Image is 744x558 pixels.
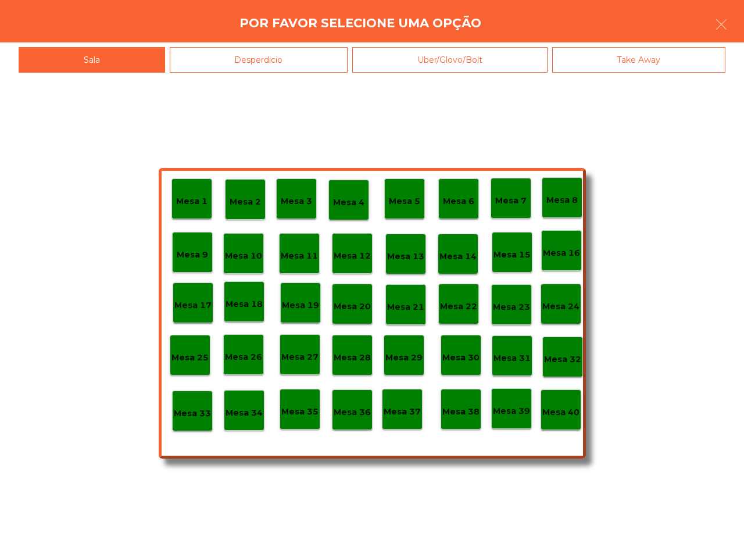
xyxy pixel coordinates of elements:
[174,407,211,420] p: Mesa 33
[239,15,481,32] h4: Por favor selecione uma opção
[442,351,480,364] p: Mesa 30
[334,406,371,419] p: Mesa 36
[281,195,312,208] p: Mesa 3
[334,249,371,263] p: Mesa 12
[282,299,319,312] p: Mesa 19
[552,47,726,73] div: Take Away
[281,249,318,263] p: Mesa 11
[493,352,531,365] p: Mesa 31
[443,195,474,208] p: Mesa 6
[442,405,480,419] p: Mesa 38
[281,405,319,419] p: Mesa 35
[230,195,261,209] p: Mesa 2
[544,353,581,366] p: Mesa 32
[176,195,208,208] p: Mesa 1
[493,301,530,314] p: Mesa 23
[333,196,364,209] p: Mesa 4
[334,351,371,364] p: Mesa 28
[546,194,578,207] p: Mesa 8
[542,300,580,313] p: Mesa 24
[493,405,530,418] p: Mesa 39
[385,351,423,364] p: Mesa 29
[440,300,477,313] p: Mesa 22
[493,248,531,262] p: Mesa 15
[225,350,262,364] p: Mesa 26
[170,47,348,73] div: Desperdicio
[19,47,165,73] div: Sala
[174,299,212,312] p: Mesa 17
[542,406,580,419] p: Mesa 40
[226,298,263,311] p: Mesa 18
[226,406,263,420] p: Mesa 34
[387,250,424,263] p: Mesa 13
[334,300,371,313] p: Mesa 20
[387,301,424,314] p: Mesa 21
[352,47,548,73] div: Uber/Glovo/Bolt
[177,248,208,262] p: Mesa 9
[225,249,262,263] p: Mesa 10
[439,250,477,263] p: Mesa 14
[495,194,527,208] p: Mesa 7
[171,351,209,364] p: Mesa 25
[543,246,580,260] p: Mesa 16
[389,195,420,208] p: Mesa 5
[281,350,319,364] p: Mesa 27
[384,405,421,419] p: Mesa 37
